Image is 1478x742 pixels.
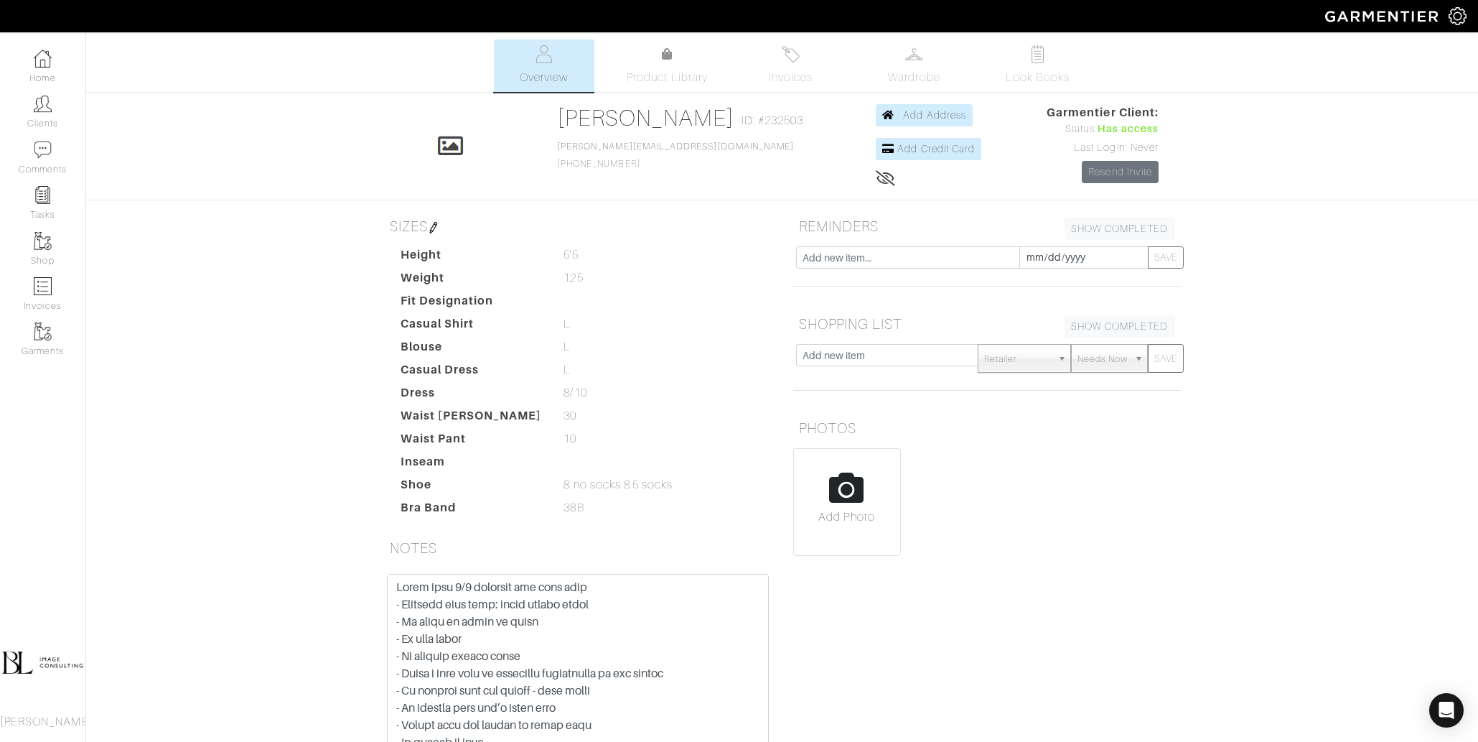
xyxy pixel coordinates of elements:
img: basicinfo-40fd8af6dae0f16599ec9e87c0ef1c0a1fdea2edbe929e3d69a839185d80c458.svg [535,45,553,63]
div: Last Login: Never [1047,140,1159,156]
img: todo-9ac3debb85659649dc8f770b8b6100bb5dab4b48dedcbae339e5042a72dfd3cc.svg [1029,45,1047,63]
img: clients-icon-6bae9207a08558b7cb47a8932f037763ab4055f8c8b6bfacd5dc20c3e0201464.png [34,95,52,113]
span: Has access [1098,121,1159,137]
h5: SHOPPING LIST [793,310,1181,338]
span: L [563,315,571,333]
h5: NOTES [384,534,772,562]
span: Add Address [903,109,966,121]
img: orders-icon-0abe47150d42831381b5fb84f609e132dff9fe21cb692f30cb5eec754e2cba89.png [34,277,52,295]
span: Needs Now [1077,345,1128,374]
a: [PERSON_NAME] [557,105,734,131]
span: 8 no socks 8.5 socks [563,476,673,493]
a: Add Address [876,104,973,126]
dt: Weight [390,269,553,292]
img: garmentier-logo-header-white-b43fb05a5012e4ada735d5af1a66efaba907eab6374d6393d1fbf88cb4ef424d.png [1318,4,1449,29]
span: 125 [563,269,583,287]
span: Add Credit Card [897,143,975,154]
dt: Blouse [390,338,553,361]
dt: Dress [390,384,553,407]
h5: REMINDERS [793,212,1181,241]
dt: Waist Pant [390,430,553,453]
span: 5'5 [563,246,578,264]
img: gear-icon-white-bd11855cb880d31180b6d7d6211b90ccbf57a29d726f0c71d8c61bd08dd39cc2.png [1449,7,1467,25]
span: Retailer [984,345,1052,374]
span: L [563,361,571,379]
a: [PERSON_NAME][EMAIL_ADDRESS][DOMAIN_NAME] [557,142,794,152]
img: garments-icon-b7da505a4dc4fd61783c78ac3ca0ef83fa9d6f193b1c9dc38574b1d14d53ca28.png [34,323,52,340]
a: Invoices [741,40,841,92]
img: garments-icon-b7da505a4dc4fd61783c78ac3ca0ef83fa9d6f193b1c9dc38574b1d14d53ca28.png [34,232,52,250]
a: Product Library [617,46,718,86]
dt: Shoe [390,476,553,499]
span: [PHONE_NUMBER] [557,142,794,169]
span: Invoices [769,69,813,86]
span: Product Library [627,69,708,86]
span: 8/10 [563,384,586,402]
span: Wardrobe [888,69,940,86]
h5: PHOTOS [793,414,1181,442]
button: SAVE [1148,344,1184,373]
dt: Casual Shirt [390,315,553,338]
h5: SIZES [384,212,772,241]
span: ID: #232503 [742,112,804,129]
img: wardrobe-487a4870c1b7c33e795ec22d11cfc2ed9d08956e64fb3008fe2437562e282088.svg [905,45,923,63]
a: SHOW COMPLETED [1065,218,1175,240]
dt: Casual Dress [390,361,553,384]
span: 30 [563,407,576,425]
img: pen-cf24a1663064a2ec1b9c1bd2387e9de7a2fa800b781884d57f21acf72779bad2.png [428,222,439,233]
a: Add Credit Card [876,138,981,160]
img: reminder-icon-8004d30b9f0a5d33ae49ab947aed9ed385cf756f9e5892f1edd6e32f2345188e.png [34,186,52,204]
span: Overview [520,69,568,86]
input: Add new item [796,344,979,366]
div: Open Intercom Messenger [1429,693,1464,728]
img: dashboard-icon-dbcd8f5a0b271acd01030246c82b418ddd0df26cd7fceb0bd07c9910d44c42f6.png [34,50,52,68]
img: comment-icon-a0a6a9ef722e966f86d9cbdc48e553b5cf19dbc54f86b18d962a5391bc8f6eb6.png [34,141,52,159]
dt: Bra Band [390,499,553,522]
a: SHOW COMPLETED [1065,315,1175,338]
span: Look Books [1006,69,1070,86]
img: orders-27d20c2124de7fd6de4e0e44c1d41de31381a507db9b33961299e4e07d508b8c.svg [782,45,800,63]
dt: Waist [PERSON_NAME] [390,407,553,430]
a: Wardrobe [864,40,965,92]
a: Resend Invite [1082,161,1159,183]
input: Add new item... [796,246,1020,269]
button: SAVE [1148,246,1184,269]
span: 38B [563,499,584,516]
a: Look Books [988,40,1088,92]
dt: Fit Designation [390,292,553,315]
span: 10 [563,430,576,447]
a: Overview [494,40,594,92]
span: L [563,338,571,356]
dt: Height [390,246,553,269]
span: Garmentier Client: [1047,104,1159,121]
div: Status: [1047,121,1159,137]
dt: Inseam [390,453,553,476]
